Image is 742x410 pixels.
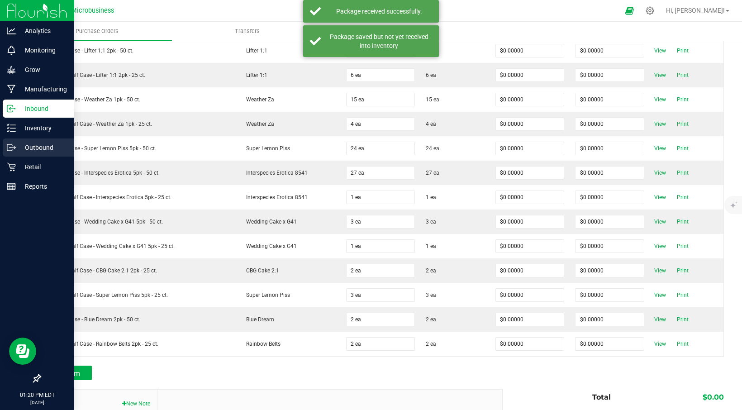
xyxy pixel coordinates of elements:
p: Reports [16,181,70,192]
span: Print [674,216,692,227]
span: 1 ea [426,193,436,201]
p: Retail [16,162,70,172]
input: 0 ea [347,118,415,130]
div: Preroll Half Case - Interspecies Erotica 5pk - 25 ct. [46,193,231,201]
input: $0.00000 [496,93,564,106]
span: Print [674,167,692,178]
p: Inbound [16,103,70,114]
inline-svg: Reports [7,182,16,191]
span: View [651,70,669,81]
div: Preroll Half Case - Lifter 1:1 2pk - 25 ct. [46,71,231,79]
span: Print [674,314,692,325]
p: Analytics [16,25,70,36]
input: $0.00000 [576,44,644,57]
input: $0.00000 [496,44,564,57]
span: Weather Za [242,121,274,127]
input: 0 ea [347,93,415,106]
span: Weather Za [242,96,274,103]
input: 0 ea [347,142,415,155]
span: View [651,119,669,129]
input: $0.00000 [496,167,564,179]
inline-svg: Analytics [7,26,16,35]
span: Interspecies Erotica 8541 [242,170,308,176]
input: 0 ea [347,69,415,81]
input: $0.00000 [496,118,564,130]
input: 0 ea [347,313,415,326]
span: 4 ea [426,120,436,128]
input: $0.00000 [576,264,644,277]
span: Notes [47,396,150,407]
p: Grow [16,64,70,75]
inline-svg: Manufacturing [7,85,16,94]
span: Rainbow Belts [242,341,281,347]
input: 0 ea [347,191,415,204]
a: Transfers [172,22,322,41]
input: $0.00000 [576,118,644,130]
span: View [651,290,669,300]
input: $0.00000 [576,191,644,204]
p: Outbound [16,142,70,153]
span: 15 ea [426,95,439,104]
input: $0.00000 [496,289,564,301]
input: $0.00000 [576,289,644,301]
span: Print [674,143,692,154]
input: 0 ea [347,264,415,277]
div: Preroll Half Case - Super Lemon Piss 5pk - 25 ct. [46,291,231,299]
span: Print [674,70,692,81]
span: Super Lemon Piss [242,292,290,298]
span: 2 ea [426,340,436,348]
input: $0.00000 [576,215,644,228]
input: $0.00000 [496,215,564,228]
input: 0 ea [347,338,415,350]
span: Lifter 1:1 [242,72,267,78]
span: View [651,265,669,276]
span: Hi, [PERSON_NAME]! [666,7,725,14]
input: $0.00000 [576,313,644,326]
span: View [651,94,669,105]
span: Microbusiness [71,7,114,14]
span: Print [674,192,692,203]
input: $0.00000 [496,313,564,326]
span: Wedding Cake x G41 [242,219,297,225]
input: $0.00000 [576,167,644,179]
span: Print [674,45,692,56]
span: 2 ea [426,267,436,275]
span: Blue Dream [242,316,274,323]
input: $0.00000 [496,338,564,350]
span: Print [674,338,692,349]
input: $0.00000 [576,69,644,81]
div: Preroll Half Case - CBG Cake 2:1 2pk - 25 ct. [46,267,231,275]
inline-svg: Inventory [7,124,16,133]
span: View [651,338,669,349]
p: Manufacturing [16,84,70,95]
span: $0.00 [703,393,724,401]
input: 0 ea [347,240,415,253]
inline-svg: Outbound [7,143,16,152]
span: View [651,314,669,325]
span: Print [674,241,692,252]
p: Inventory [16,123,70,133]
inline-svg: Retail [7,162,16,172]
span: View [651,167,669,178]
input: 0 ea [347,215,415,228]
input: $0.00000 [576,240,644,253]
input: $0.00000 [576,93,644,106]
span: 3 ea [426,291,436,299]
span: View [651,143,669,154]
input: $0.00000 [496,142,564,155]
span: View [651,216,669,227]
div: Package saved but not yet received into inventory [326,32,432,50]
span: Interspecies Erotica 8541 [242,194,308,200]
span: View [651,192,669,203]
div: Preroll Half Case - Rainbow Belts 2pk - 25 ct. [46,340,231,348]
div: Package received successfully. [326,7,432,16]
span: 3 ea [426,218,436,226]
span: View [651,241,669,252]
span: Transfers [223,27,272,35]
span: Print [674,94,692,105]
span: Print [674,290,692,300]
div: Preroll Case - Lifter 1:1 2pk - 50 ct. [46,47,231,55]
input: 0 ea [347,167,415,179]
inline-svg: Inbound [7,104,16,113]
inline-svg: Monitoring [7,46,16,55]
